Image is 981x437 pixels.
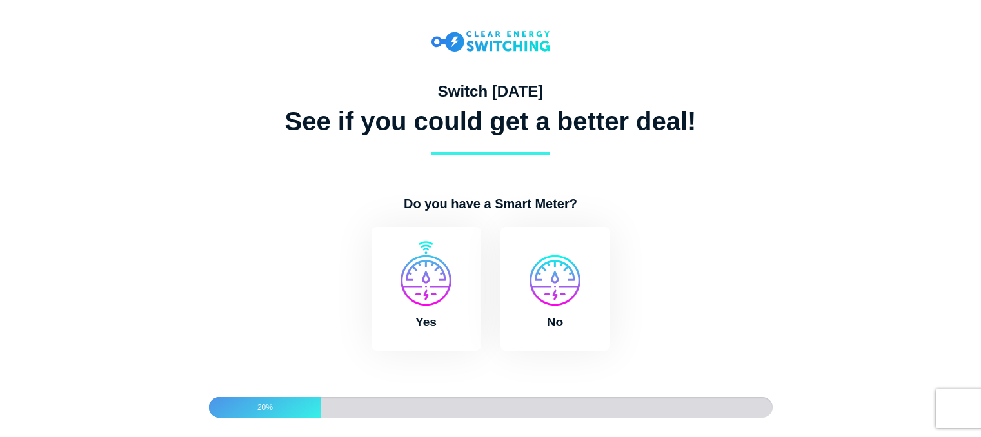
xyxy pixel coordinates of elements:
[255,106,726,137] div: See if you could get a better deal!
[297,196,684,211] label: Do you have a Smart Meter?
[255,83,726,101] div: Switch [DATE]
[431,31,550,52] img: logo
[372,227,481,351] label: Yes
[209,397,322,418] div: 20%
[500,227,610,351] label: No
